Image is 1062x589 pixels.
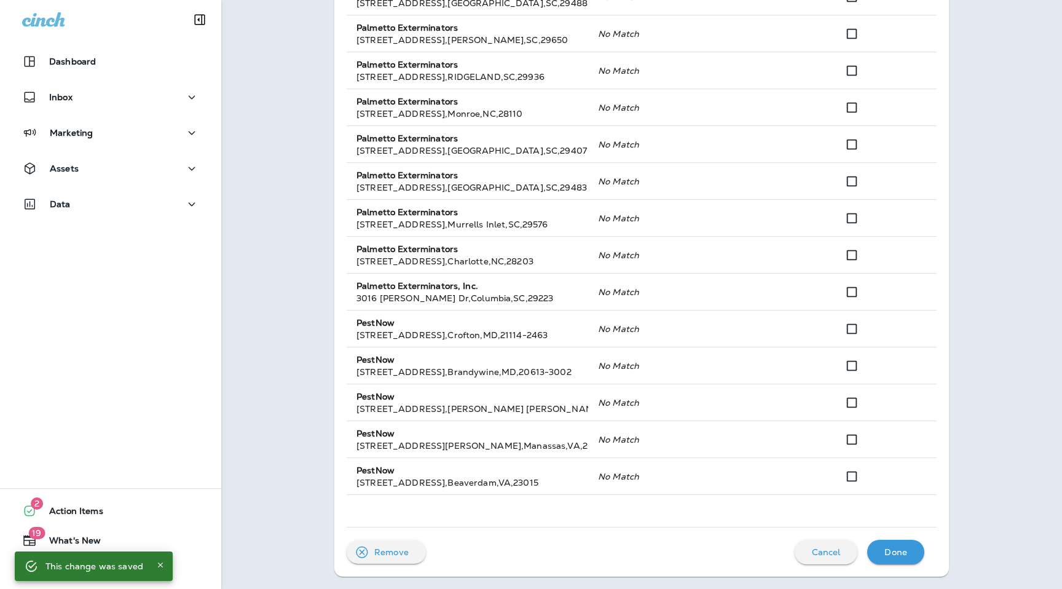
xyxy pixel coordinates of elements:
strong: Palmetto Exterminators [356,243,458,255]
p: Data [50,199,71,209]
p: Inbox [49,92,73,102]
p: Assets [50,164,79,173]
button: Data [12,192,209,216]
strong: PestNow [356,465,395,476]
i: No Match [598,360,639,371]
button: Assets [12,156,209,181]
div: [STREET_ADDRESS] , [PERSON_NAME] , SC , 29650 [356,34,578,46]
strong: Palmetto Exterminators [356,133,458,144]
i: No Match [598,28,639,39]
button: Close [153,558,168,572]
button: Support [12,558,209,582]
i: No Match [598,397,639,408]
strong: PestNow [356,354,395,365]
p: Cancel [812,547,841,557]
div: [STREET_ADDRESS] , RIDGELAND , SC , 29936 [356,71,578,83]
i: No Match [598,213,639,224]
i: No Match [598,434,639,445]
p: Remove [374,547,409,557]
div: [STREET_ADDRESS] , Murrells Inlet , SC , 29576 [356,218,578,231]
div: [STREET_ADDRESS] , Charlotte , NC , 28203 [356,255,578,267]
div: [STREET_ADDRESS] , [GEOGRAPHIC_DATA] , SC , 29483 [356,181,578,194]
button: Inbox [12,85,209,109]
button: Dashboard [12,49,209,74]
button: Remove [347,540,426,564]
button: 19What's New [12,528,209,553]
i: No Match [598,102,639,113]
strong: Palmetto Exterminators, Inc. [356,280,478,291]
p: Dashboard [49,57,96,66]
button: 2Action Items [12,499,209,523]
div: [STREET_ADDRESS] , [GEOGRAPHIC_DATA] , SC , 29407 [356,144,578,157]
strong: Palmetto Exterminators [356,170,458,181]
button: Collapse Sidebar [183,7,217,32]
i: No Match [598,139,639,150]
i: No Match [598,65,639,76]
button: Cancel [795,540,858,564]
div: [STREET_ADDRESS] , Crofton , MD , 21114-2463 [356,329,578,341]
span: 2 [31,497,43,510]
strong: PestNow [356,428,395,439]
div: [STREET_ADDRESS][PERSON_NAME] , Manassas , VA , 20109 [356,440,578,452]
div: 3016 [PERSON_NAME] Dr , Columbia , SC , 29223 [356,292,578,304]
i: No Match [598,323,639,334]
strong: Palmetto Exterminators [356,96,458,107]
div: [STREET_ADDRESS] , Beaverdam , VA , 23015 [356,476,578,489]
button: Marketing [12,121,209,145]
i: No Match [598,287,639,298]
strong: PestNow [356,317,395,328]
strong: Palmetto Exterminators [356,207,458,218]
strong: PestNow [356,391,395,402]
i: No Match [598,250,639,261]
i: No Match [598,176,639,187]
span: 19 [28,527,45,539]
div: [STREET_ADDRESS] , Monroe , NC , 28110 [356,108,578,120]
button: Done [867,540,924,564]
span: Action Items [37,506,103,521]
div: [STREET_ADDRESS] , [PERSON_NAME] [PERSON_NAME] , MD , 21117 [356,403,578,415]
div: This change was saved [45,555,143,577]
span: What's New [37,536,101,550]
strong: Palmetto Exterminators [356,22,458,33]
p: Done [884,547,907,557]
i: No Match [598,471,639,482]
strong: Palmetto Exterminators [356,59,458,70]
div: [STREET_ADDRESS] , Brandywine , MD , 20613-3002 [356,366,578,378]
p: Marketing [50,128,93,138]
